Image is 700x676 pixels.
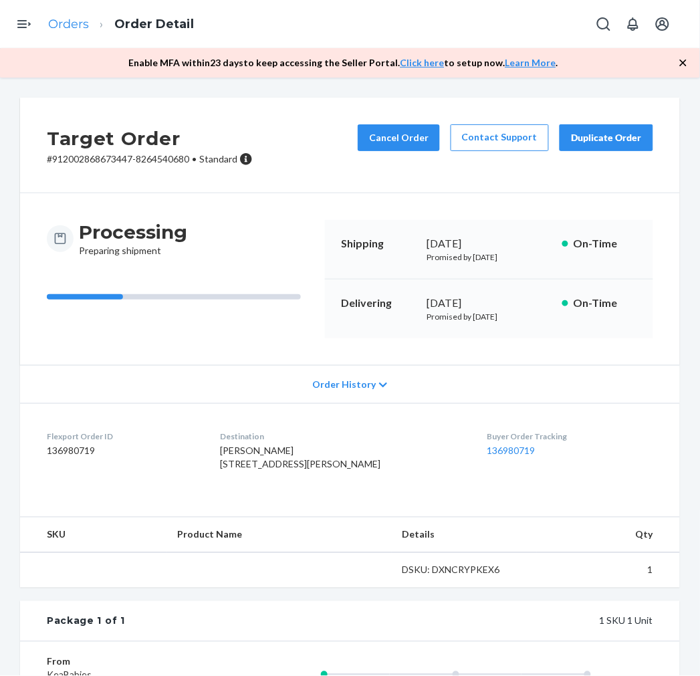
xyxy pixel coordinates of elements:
dt: Flexport Order ID [47,431,199,442]
p: Delivering [341,296,416,311]
p: # 912002868673447-8264540680 [47,152,253,166]
th: SKU [20,518,166,553]
h3: Processing [79,220,187,244]
h2: Target Order [47,124,253,152]
div: Duplicate Order [571,131,642,144]
a: 136980719 [487,445,536,457]
a: Orders [48,17,89,31]
span: Order History [312,378,376,391]
button: Open Navigation [11,11,37,37]
dt: Destination [220,431,466,442]
div: Preparing shipment [79,220,187,257]
p: Shipping [341,236,416,251]
span: Standard [199,153,237,164]
a: Click here [400,57,445,68]
div: [DATE] [427,236,552,251]
a: Learn More [505,57,556,68]
p: Enable MFA within 23 days to keep accessing the Seller Portal. to setup now. . [129,56,558,70]
th: Product Name [166,518,392,553]
div: [DATE] [427,296,552,311]
p: On-Time [574,236,637,251]
div: 1 SKU 1 Unit [125,614,653,628]
button: Open Search Box [590,11,617,37]
span: • [192,153,197,164]
div: Package 1 of 1 [47,614,125,628]
button: Open account menu [649,11,676,37]
button: Open notifications [620,11,647,37]
button: Duplicate Order [560,124,653,151]
td: 1 [537,553,680,588]
p: Promised by [DATE] [427,311,552,322]
p: Promised by [DATE] [427,251,552,263]
p: On-Time [574,296,637,311]
a: Contact Support [451,124,549,151]
th: Details [392,518,537,553]
dt: From [47,655,205,669]
span: [PERSON_NAME] [STREET_ADDRESS][PERSON_NAME] [220,445,380,470]
a: Order Detail [114,17,194,31]
th: Qty [537,518,680,553]
dd: 136980719 [47,445,199,458]
div: DSKU: DXNCRYPKEX6 [402,564,526,577]
ol: breadcrumbs [37,5,205,44]
dt: Buyer Order Tracking [487,431,653,442]
button: Cancel Order [358,124,440,151]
